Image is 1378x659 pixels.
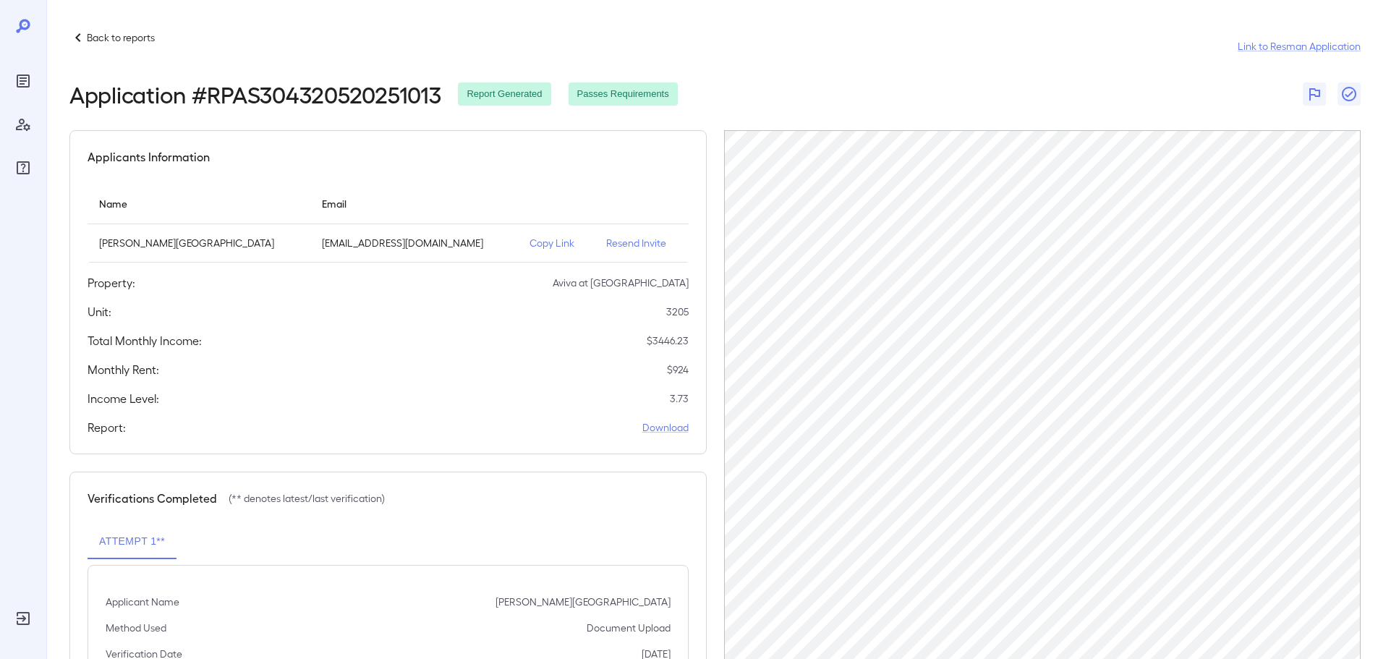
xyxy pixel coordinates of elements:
[88,274,135,292] h5: Property:
[88,332,202,349] h5: Total Monthly Income:
[69,81,441,107] h2: Application # RPAS304320520251013
[322,236,506,250] p: [EMAIL_ADDRESS][DOMAIN_NAME]
[1238,39,1361,54] a: Link to Resman Application
[99,236,299,250] p: [PERSON_NAME][GEOGRAPHIC_DATA]
[569,88,678,101] span: Passes Requirements
[106,595,179,609] p: Applicant Name
[12,607,35,630] div: Log Out
[88,361,159,378] h5: Monthly Rent:
[88,419,126,436] h5: Report:
[666,305,689,319] p: 3205
[647,333,689,348] p: $ 3446.23
[106,621,166,635] p: Method Used
[88,148,210,166] h5: Applicants Information
[1337,82,1361,106] button: Close Report
[87,30,155,45] p: Back to reports
[587,621,671,635] p: Document Upload
[229,491,385,506] p: (** denotes latest/last verification)
[667,362,689,377] p: $ 924
[1303,82,1326,106] button: Flag Report
[88,183,310,224] th: Name
[12,113,35,136] div: Manage Users
[88,183,689,263] table: simple table
[670,391,689,406] p: 3.73
[88,490,217,507] h5: Verifications Completed
[310,183,518,224] th: Email
[606,236,676,250] p: Resend Invite
[553,276,689,290] p: Aviva at [GEOGRAPHIC_DATA]
[88,524,176,559] button: Attempt 1**
[12,69,35,93] div: Reports
[496,595,671,609] p: [PERSON_NAME][GEOGRAPHIC_DATA]
[12,156,35,179] div: FAQ
[458,88,550,101] span: Report Generated
[88,390,159,407] h5: Income Level:
[642,420,689,435] a: Download
[88,303,111,320] h5: Unit:
[529,236,583,250] p: Copy Link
